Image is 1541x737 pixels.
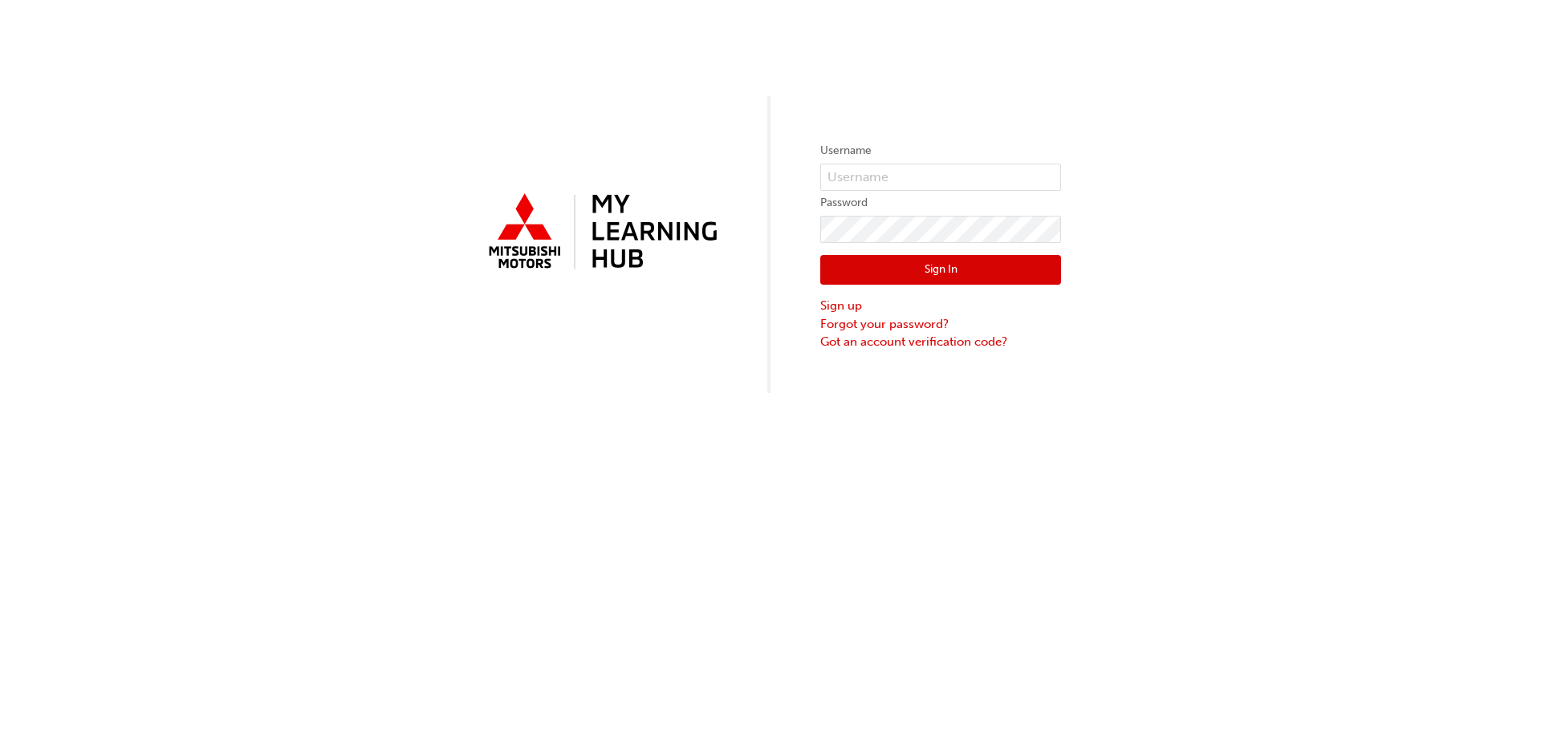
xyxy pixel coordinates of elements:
img: mmal [480,187,721,278]
a: Got an account verification code? [820,333,1061,351]
label: Username [820,141,1061,160]
a: Sign up [820,297,1061,315]
button: Sign In [820,255,1061,285]
a: Forgot your password? [820,315,1061,334]
input: Username [820,164,1061,191]
label: Password [820,193,1061,213]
